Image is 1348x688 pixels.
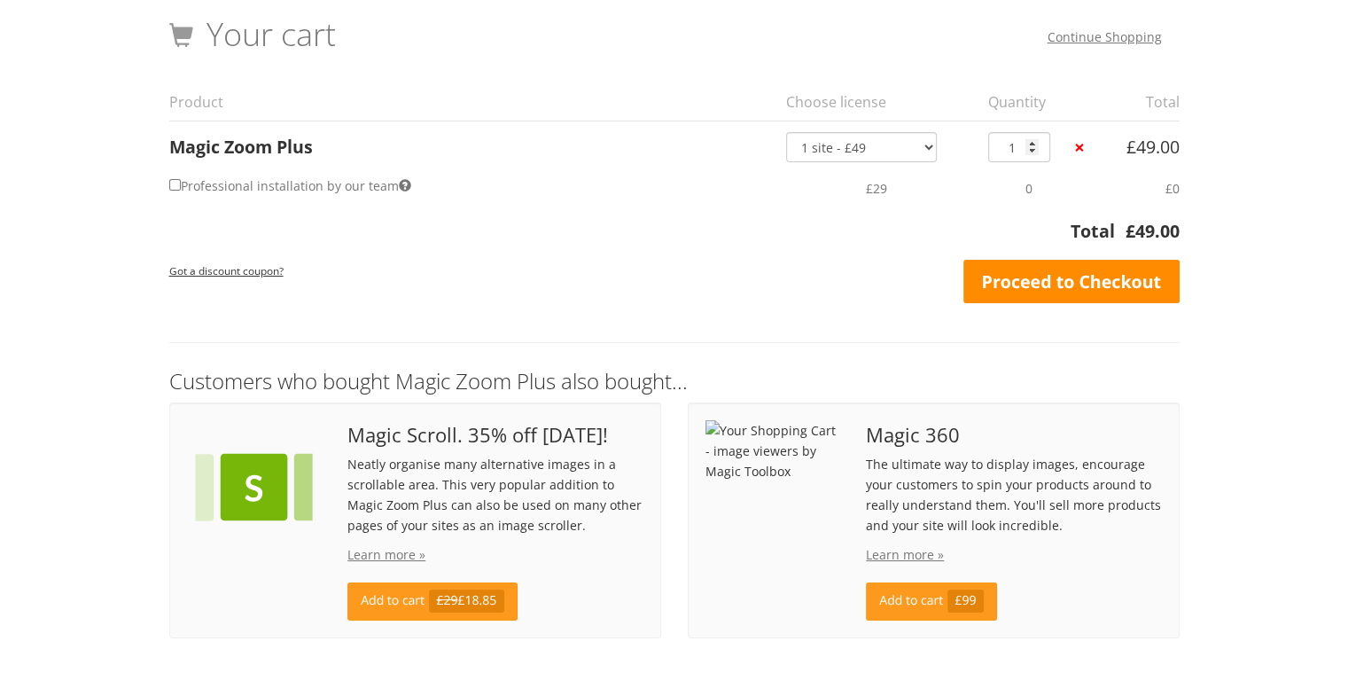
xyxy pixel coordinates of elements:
[1070,138,1088,157] a: ×
[978,83,1071,121] th: Quantity
[1126,219,1180,243] bdi: 49.00
[169,255,284,285] a: Got a discount coupon?
[169,135,313,159] a: Magic Zoom Plus
[169,218,1115,254] th: Total
[429,590,504,613] span: £18.85
[347,425,643,445] span: Magic Scroll. 35% off [DATE]!
[963,260,1180,304] a: Proceed to Checkout
[866,546,944,563] a: Learn more »
[978,162,1071,214] td: 0
[187,420,322,555] img: Your Shopping Cart - image viewers by Magic Toolbox
[705,420,840,481] img: Your Shopping Cart - image viewers by Magic Toolbox
[1165,180,1180,197] span: £0
[866,582,997,621] a: Add to cart£99
[436,592,457,609] s: £29
[866,425,1161,445] span: Magic 360
[169,263,284,278] small: Got a discount coupon?
[1048,28,1162,45] a: Continue Shopping
[347,454,643,536] p: Neatly organise many alternative images in a scrollable area. This very popular addition to Magic...
[947,590,984,613] span: £99
[1104,83,1180,121] th: Total
[775,162,978,214] td: £29
[988,132,1050,162] input: Qty
[347,582,517,621] a: Add to cart£29£18.85
[169,173,411,199] label: Professional installation by our team
[775,83,978,121] th: Choose license
[169,179,181,191] input: Professional installation by our team
[1126,135,1180,159] bdi: 49.00
[169,370,1180,393] h3: Customers who bought Magic Zoom Plus also bought...
[1126,135,1136,159] span: £
[347,546,425,563] a: Learn more »
[169,83,775,121] th: Product
[1126,219,1135,243] span: £
[866,454,1161,536] p: The ultimate way to display images, encourage your customers to spin your products around to real...
[169,17,336,52] h1: Your cart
